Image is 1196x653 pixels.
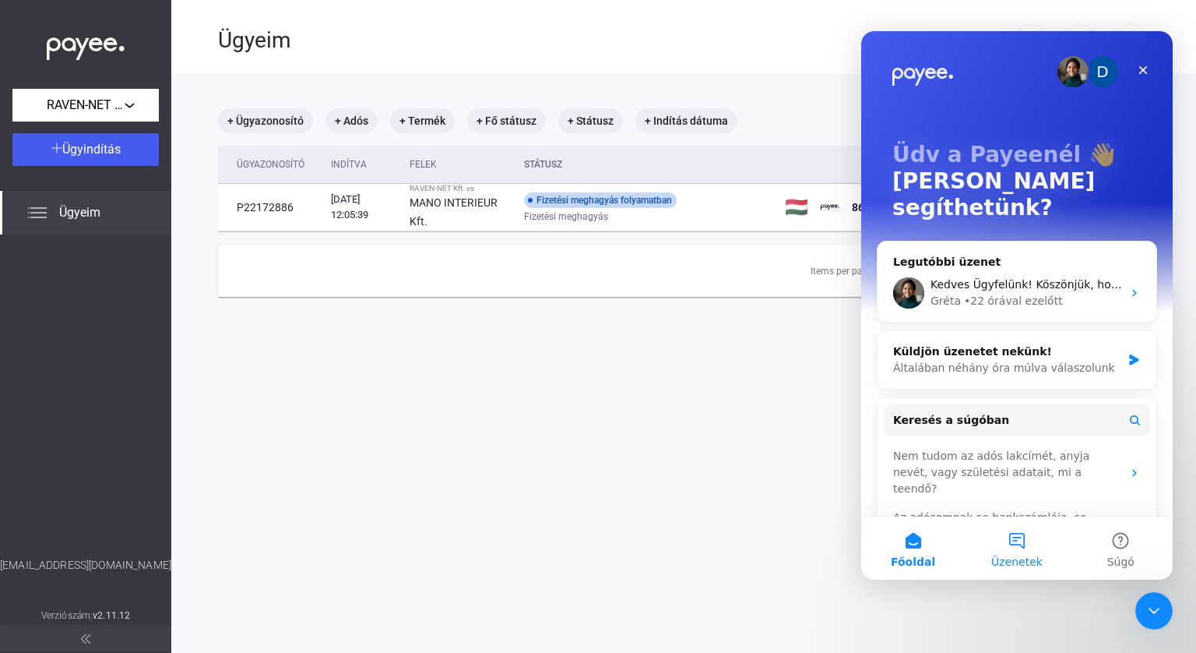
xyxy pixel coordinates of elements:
[47,96,125,115] span: RAVEN-NET Kft.
[32,417,261,466] div: Nem tudom az adós lakcímét, anyja nevét, vagy születési adatait, mi a teendő?
[62,142,121,157] span: Ügyindítás
[410,196,498,228] strong: MANO INTERIEUR Kft.
[81,634,90,644] img: arrow-double-left-grey.svg
[852,201,915,214] span: 861 868 HUF
[861,31,1173,580] iframe: Intercom live chat
[47,29,125,61] img: white-payee-white-dot.svg
[23,472,289,534] div: Az adósomnak se bankszámlája, se ingatlana, se ingósága. Ekkor is van értelme a fizetési meghagyá...
[32,312,260,329] div: Küldjön üzenetet nekünk!
[1112,24,1149,62] button: logout-red
[12,133,159,166] button: Ügyindítás
[852,146,960,183] div: Fennálló követelés
[558,108,623,133] mat-chip: + Státusz
[23,411,289,472] div: Nem tudom az adós lakcímét, anyja nevét, vagy születési adatait, mi a teendő?
[23,373,289,404] button: Keresés a súgóban
[237,155,318,174] div: Ügyazonosító
[59,203,100,222] span: Ügyeim
[32,329,260,345] div: Általában néhány óra múlva válaszolunk
[811,262,875,281] div: Items per page:
[32,381,148,397] span: Keresés a súgóban
[779,184,814,231] td: 🇭🇺
[410,184,512,193] div: RAVEN-NET Kft. vs
[1062,24,1099,62] button: HÁ
[524,192,677,208] div: Fizetési meghagyás folyamatban
[331,192,397,223] div: [DATE] 12:05:39
[237,155,304,174] div: Ügyazonosító
[30,525,74,536] span: Főoldal
[208,486,311,549] button: Súgó
[218,27,1012,54] div: Ügyeim
[467,108,546,133] mat-chip: + Fő státusz
[410,155,437,174] div: Felek
[518,146,779,184] th: Státusz
[635,108,737,133] mat-chip: + Indítás dátuma
[28,203,47,222] img: list.svg
[524,207,608,226] span: Fizetési meghagyás
[51,143,62,154] img: plus-white.svg
[16,299,296,358] div: Küldjön üzenetet nekünk!Általában néhány óra múlva válaszolunk
[93,610,130,621] strong: v2.11.12
[130,525,181,536] span: Üzenetek
[410,155,512,174] div: Felek
[331,155,397,174] div: Indítva
[325,108,378,133] mat-chip: + Adós
[104,486,207,549] button: Üzenetek
[268,25,296,53] div: Bezárás
[1135,592,1173,630] iframe: Intercom live chat
[218,184,325,231] td: P22172886
[69,262,100,278] div: Gréta
[390,108,455,133] mat-chip: + Termék
[331,155,367,174] div: Indítva
[821,198,839,217] img: payee-logo
[852,146,946,183] div: Fennálló követelés
[218,108,313,133] mat-chip: + Ügyazonosító
[32,478,261,528] div: Az adósomnak se bankszámlája, se ingatlana, se ingósága. Ekkor is van értelme a fizetési meghagyá...
[1012,24,1050,62] button: HU
[12,89,159,122] button: RAVEN-NET Kft.
[246,525,273,536] span: Súgó
[103,262,202,278] div: • 22 órával ezelőtt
